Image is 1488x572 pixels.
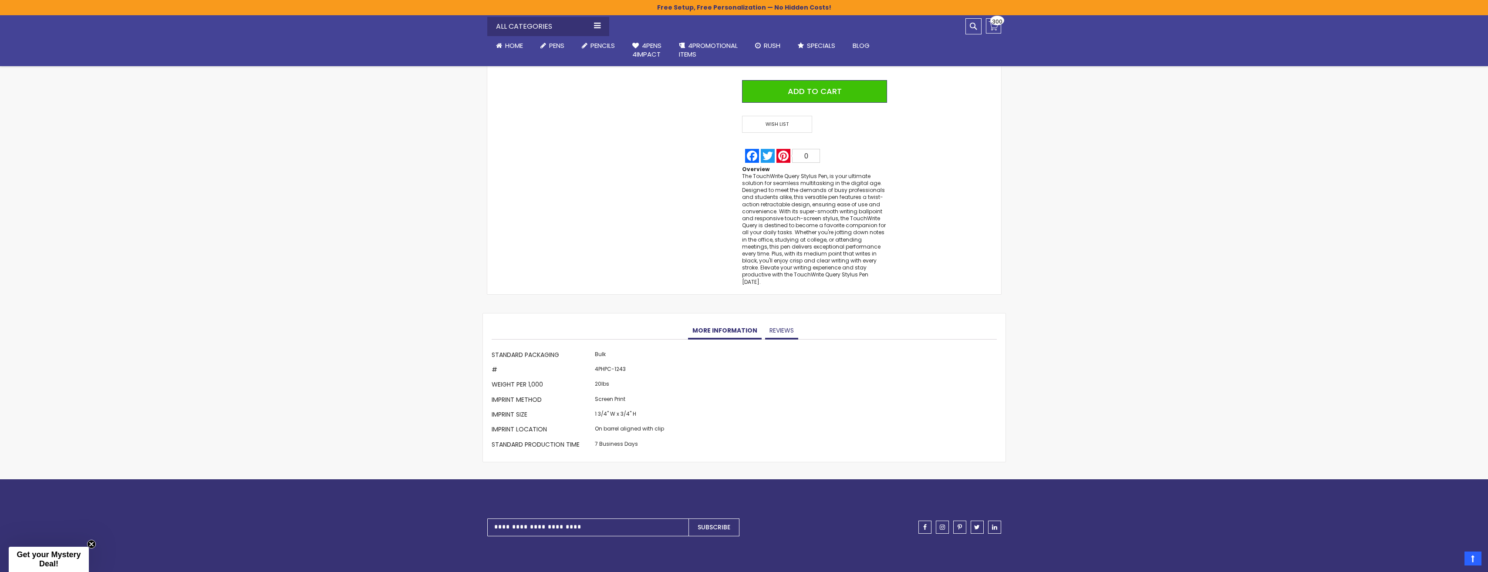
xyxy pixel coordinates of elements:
[87,540,96,548] button: Close teaser
[679,41,738,59] span: 4PROMOTIONAL ITEMS
[573,36,624,55] a: Pencils
[788,86,842,97] span: Add to Cart
[492,438,593,453] th: Standard Production Time
[807,41,835,50] span: Specials
[746,36,789,55] a: Rush
[844,36,878,55] a: Blog
[593,423,666,438] td: On barrel aligned with clip
[593,438,666,453] td: 7 Business Days
[742,116,812,133] span: Wish List
[590,41,615,50] span: Pencils
[776,149,821,163] a: Pinterest0
[923,524,927,530] span: facebook
[492,408,593,423] th: Imprint Size
[549,41,564,50] span: Pens
[487,17,609,36] div: All Categories
[593,378,666,393] td: 20lbs
[670,36,746,64] a: 4PROMOTIONALITEMS
[742,80,887,103] button: Add to Cart
[1464,552,1481,565] a: Top
[593,363,666,378] td: 4PHPC-1243
[492,423,593,438] th: Imprint Location
[958,524,962,530] span: pinterest
[744,149,760,163] a: Facebook
[492,393,593,408] th: Imprint Method
[986,18,1001,34] a: 300
[936,521,949,534] a: instagram
[492,378,593,393] th: Weight per 1,000
[992,524,997,530] span: linkedin
[765,322,798,340] a: Reviews
[742,173,887,286] div: The TouchWrite Query Stylus Pen, is your ultimate solution for seamless multitasking in the digit...
[9,547,89,572] div: Get your Mystery Deal!Close teaser
[492,363,593,378] th: #
[492,348,593,363] th: Standard Packaging
[17,550,81,568] span: Get your Mystery Deal!
[742,165,769,173] strong: Overview
[971,521,984,534] a: twitter
[804,152,808,160] span: 0
[764,41,780,50] span: Rush
[593,348,666,363] td: Bulk
[742,116,814,133] a: Wish List
[698,523,730,532] span: Subscribe
[992,17,1002,26] span: 300
[505,41,523,50] span: Home
[988,521,1001,534] a: linkedin
[487,36,532,55] a: Home
[593,393,666,408] td: Screen Print
[632,41,661,59] span: 4Pens 4impact
[953,521,966,534] a: pinterest
[593,408,666,423] td: 1 3/4" W x 3/4" H
[940,524,945,530] span: instagram
[688,322,762,340] a: More Information
[760,149,776,163] a: Twitter
[853,41,870,50] span: Blog
[688,518,739,536] button: Subscribe
[624,36,670,64] a: 4Pens4impact
[789,36,844,55] a: Specials
[918,521,931,534] a: facebook
[974,524,980,530] span: twitter
[532,36,573,55] a: Pens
